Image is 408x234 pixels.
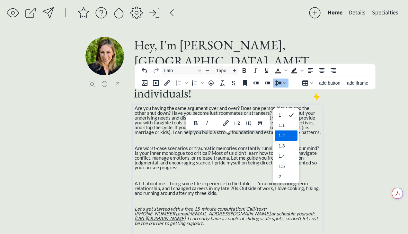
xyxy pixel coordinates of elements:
button: Horizontal line [289,79,300,88]
button: Decrease font size [204,66,211,75]
button: Font Lato [162,66,203,75]
span: H2 [235,121,240,126]
button: Decrease indent [262,79,273,88]
button: Blockquote [255,119,266,128]
div: Bullet list [173,79,189,88]
button: Table [300,79,315,88]
span: I currently have a couple of sliding scale spots, so don't let cost be the barrier to getting sup... [135,215,318,226]
div: 1 [275,110,297,120]
button: Emojis [206,79,217,88]
div: 1.2 [275,130,297,141]
span: H3 [246,121,252,126]
button: Clear formatting [217,79,228,88]
span: Are worst-case scenarios or traumatic memories constantly running through your mind? Is your inne... [135,145,319,170]
button: Align right [328,66,339,75]
button: Redo [150,66,161,75]
button: Home [324,6,346,19]
div: 1.2 [279,132,285,139]
div: 1.4 [279,152,285,160]
h1: Hey, I'm [PERSON_NAME], [GEOGRAPHIC_DATA], AMFT — I love helping couples and individuals! [134,37,322,101]
span: A bit about me: I bring some life experience to the table — I’m a mom in a long-term relationship... [135,180,320,196]
button: Specialties [369,6,402,19]
button: Underline [261,66,272,75]
div: 1.3 [279,142,285,150]
div: 1.1 [275,120,297,130]
a: [EMAIL_ADDRESS][DOMAIN_NAME], [191,211,271,216]
button: Undo [139,66,150,75]
div: 2 [279,173,285,180]
button: Insert/edit link [162,79,173,88]
button: Heading 2 [232,119,243,128]
div: Background color Black [289,66,305,75]
button: Anchor [239,79,250,88]
div: 1.3 [275,141,297,151]
a: [PHONE_NUMBER], [135,211,178,216]
button: Strikethrough [228,79,239,88]
button: Link [220,119,231,128]
span: Lato [164,68,196,73]
button: Line height [273,79,288,88]
div: 2 [275,171,297,182]
button: Increase font size [231,66,238,75]
button: Details [346,6,369,19]
div: Numbered list [189,79,205,88]
span: add button [319,80,340,86]
button: Heading 3 [243,119,254,128]
button: Italic [201,119,212,128]
button: Increase indent [251,79,262,88]
div: 1 [279,111,285,119]
a: [URL][DOMAIN_NAME] [135,215,185,221]
button: add video [150,79,161,88]
button: Bold [239,66,250,75]
span: Are you having the same argument over and over? Does one person blow up and the other shut down? ... [135,105,321,135]
button: Insert image [139,79,150,88]
span: add iframe [347,80,368,86]
em: Let's get started with a free 15-minute consultation! Call/text: email: or schedule yourself: . [135,206,318,226]
button: Align center [316,66,327,75]
button: add button [316,79,344,88]
div: 1.5 [279,163,285,170]
div: 1.1 [279,121,285,129]
button: add iframe [344,79,371,88]
button: Italic [250,66,261,75]
button: Align left [305,66,316,75]
div: 1.5 [275,161,297,171]
span: Outside of work, I love cooking, hiking, and running around after my three kids. [135,185,320,196]
div: 1.4 [275,151,297,161]
div: Text color Black [272,66,288,75]
button: Bold [190,119,201,128]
